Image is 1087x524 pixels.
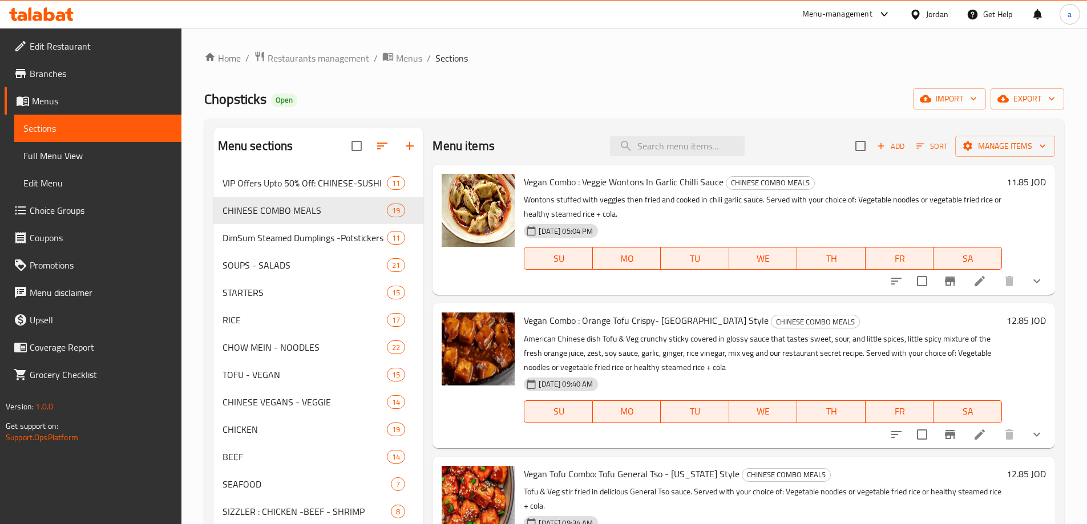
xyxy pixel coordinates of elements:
div: DimSum Steamed Dumplings -Potstickers11 [213,224,424,251]
button: show more [1023,267,1050,295]
div: SEAFOOD7 [213,470,424,498]
a: Support.OpsPlatform [6,430,78,445]
li: / [245,51,249,65]
div: items [387,286,405,299]
div: CHINESE COMBO MEALS [742,468,831,482]
a: Menus [5,87,181,115]
span: Sort items [909,137,955,155]
button: Add section [396,132,423,160]
button: TH [797,400,866,423]
a: Restaurants management [254,51,369,66]
span: Select to update [910,423,934,446]
span: Menus [396,51,422,65]
div: items [387,204,405,217]
span: Vegan Tofu Combo: Tofu General Tso - [US_STATE] Style [524,465,740,482]
span: 19 [387,205,405,216]
span: export [1000,92,1055,106]
div: items [391,477,405,491]
span: SOUPS - SALADS [223,258,387,272]
div: VIP Offers Upto 50% Off: CHINESE-SUSHI11 [213,169,424,197]
a: Menu disclaimer [5,279,181,306]
span: SU [529,403,588,420]
button: Manage items [955,136,1055,157]
span: BEEF [223,450,387,464]
span: TH [802,250,861,267]
div: SIZZLER : CHICKEN -BEEF - SHRIMP [223,505,391,518]
button: SU [524,247,592,270]
h2: Menu sections [218,137,293,155]
span: 14 [387,397,405,408]
svg: Show Choices [1030,428,1044,441]
span: Get support on: [6,419,58,433]
span: CHINESE COMBO MEALS [726,176,814,189]
div: items [391,505,405,518]
span: TU [665,403,725,420]
span: SU [529,250,588,267]
a: Coupons [5,224,181,251]
div: CHOW MEIN - NOODLES [223,340,387,354]
span: Sort [916,140,948,153]
span: Open [271,95,297,105]
span: Coverage Report [30,340,172,354]
button: TU [661,247,729,270]
span: 15 [387,369,405,380]
span: Select section [848,134,872,158]
div: items [387,340,405,354]
span: [DATE] 09:40 AM [534,379,597,389]
span: Edit Restaurant [30,39,172,53]
div: Jordan [926,8,948,21]
a: Edit Restaurant [5,33,181,60]
span: Full Menu View [23,149,172,163]
a: Choice Groups [5,197,181,224]
div: items [387,313,405,327]
div: RICE [223,313,387,327]
span: MO [597,403,657,420]
div: SEAFOOD [223,477,391,491]
div: items [387,258,405,272]
span: CHINESE VEGANS - VEGGIE [223,395,387,409]
span: Restaurants management [268,51,369,65]
button: FR [866,400,934,423]
p: Wontons stuffed with veggies then fried and cooked in chili garlic sauce. Served with your choice... [524,193,1002,221]
div: items [387,450,405,464]
span: 19 [387,424,405,435]
span: Add [875,140,906,153]
a: Edit Menu [14,169,181,197]
button: sort-choices [883,267,910,295]
button: TU [661,400,729,423]
span: Sections [435,51,468,65]
button: delete [996,421,1023,448]
span: Select to update [910,269,934,293]
li: / [374,51,378,65]
div: DimSum Steamed Dumplings -Potstickers [223,231,387,245]
span: Coupons [30,231,172,245]
span: 21 [387,260,405,271]
button: WE [729,400,798,423]
a: Grocery Checklist [5,361,181,388]
span: 7 [391,479,405,490]
div: SOUPS - SALADS21 [213,251,424,279]
span: Select all sections [345,134,369,158]
span: Choice Groups [30,204,172,217]
button: SU [524,400,592,423]
svg: Show Choices [1030,274,1044,288]
span: Version: [6,399,34,414]
span: import [922,92,977,106]
span: FR [870,250,930,267]
span: Sections [23,121,172,135]
button: SA [934,247,1002,270]
button: SA [934,400,1002,423]
div: items [387,423,405,436]
div: CHINESE COMBO MEALS [726,176,815,190]
button: sort-choices [883,421,910,448]
a: Edit menu item [973,428,987,441]
span: CHINESE COMBO MEALS [223,204,387,217]
img: Vegan Combo : Veggie Wontons In Garlic Chilli Sauce [442,174,515,247]
span: WE [734,403,793,420]
button: Branch-specific-item [936,421,964,448]
span: TOFU - VEGAN [223,368,387,381]
span: VIP Offers Upto 50% Off: CHINESE-SUSHI [223,176,387,190]
nav: breadcrumb [204,51,1064,66]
